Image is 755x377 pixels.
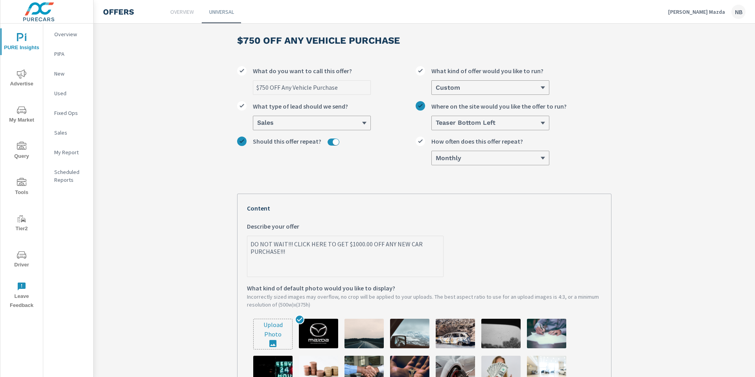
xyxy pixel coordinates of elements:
[3,178,41,197] span: Tools
[668,8,725,15] p: [PERSON_NAME] Mazda
[43,166,93,186] div: Scheduled Reports
[247,293,602,309] p: Incorrectly sized images may overflow, no crop will be applied to your uploads. The best aspect r...
[0,24,43,313] div: nav menu
[247,237,443,277] textarea: Describe your offer
[3,214,41,233] span: Tier2
[431,66,543,76] span: What kind of offer would you like to run?
[247,222,299,231] span: Describe your offer
[54,148,87,156] p: My Report
[436,319,475,348] img: description
[54,129,87,137] p: Sales
[731,5,746,19] div: NB
[54,89,87,97] p: Used
[237,34,400,47] h3: $750 OFF Any Vehicle Purchase
[43,48,93,60] div: PIPA
[209,8,234,16] p: Universal
[527,319,566,348] img: description
[435,84,436,91] input: What kind of offer would you like to run?
[333,139,339,146] button: Should this offer repeat?
[54,50,87,58] p: PIPA
[253,66,352,76] span: What do you want to call this offer?
[54,30,87,38] p: Overview
[253,81,370,94] input: What do you want to call this offer?
[481,319,521,348] img: description
[43,87,93,99] div: Used
[103,7,134,17] h4: Offers
[435,155,436,162] input: How often does this offer repeat?
[257,119,274,127] h6: Sales
[253,102,348,111] span: What type of lead should we send?
[3,69,41,89] span: Advertise
[43,146,93,158] div: My Report
[3,142,41,161] span: Query
[3,250,41,270] span: Driver
[436,154,461,162] h6: Monthly
[253,137,321,146] span: Should this offer repeat?
[436,119,495,127] h6: Teaser Bottom Left
[54,168,87,184] p: Scheduled Reports
[247,283,395,293] span: What kind of default photo would you like to display?
[3,282,41,310] span: Leave Feedback
[54,70,87,78] p: New
[54,109,87,117] p: Fixed Ops
[3,105,41,125] span: My Market
[43,28,93,40] div: Overview
[431,102,567,111] span: Where on the site would you like the offer to run?
[3,33,41,52] span: PURE Insights
[170,8,194,16] p: Overview
[436,84,460,92] h6: Custom
[431,137,523,146] span: How often does this offer repeat?
[299,319,338,348] img: description
[435,120,436,127] input: Where on the site would you like the offer to run?
[43,107,93,119] div: Fixed Ops
[390,319,429,348] img: description
[344,319,384,348] img: description
[43,68,93,79] div: New
[43,127,93,139] div: Sales
[247,203,602,213] p: Content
